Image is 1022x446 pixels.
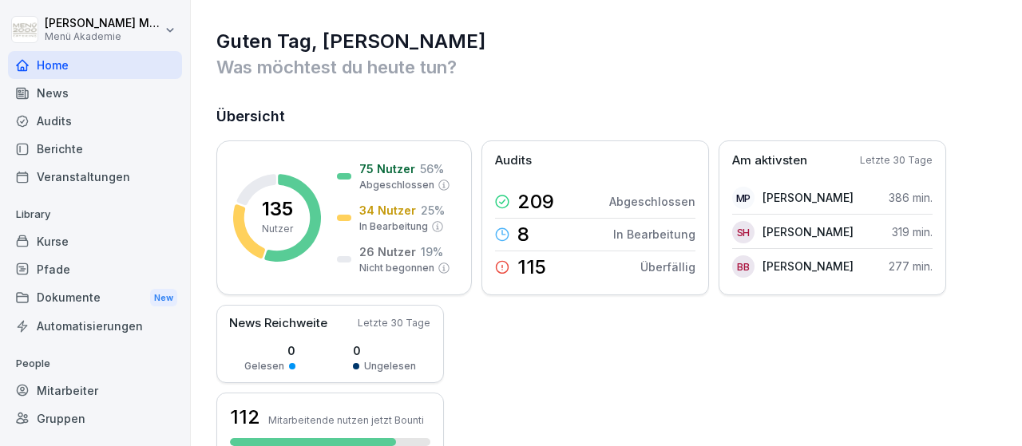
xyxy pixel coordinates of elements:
[230,404,260,431] h3: 112
[216,54,998,80] p: Was möchtest du heute tun?
[8,283,182,313] div: Dokumente
[8,312,182,340] a: Automatisierungen
[359,178,434,192] p: Abgeschlossen
[359,243,416,260] p: 26 Nutzer
[732,152,807,170] p: Am aktivsten
[150,289,177,307] div: New
[8,283,182,313] a: DokumenteNew
[420,160,444,177] p: 56 %
[268,414,424,426] p: Mitarbeitende nutzen jetzt Bounti
[216,105,998,128] h2: Übersicht
[358,316,430,330] p: Letzte 30 Tage
[889,258,933,274] p: 277 min.
[8,405,182,432] a: Gruppen
[8,202,182,227] p: Library
[763,189,854,206] p: [PERSON_NAME]
[495,152,532,170] p: Audits
[359,219,428,234] p: In Bearbeitung
[732,187,755,209] div: MP
[353,342,416,359] p: 0
[732,221,755,243] div: SH
[244,342,295,359] p: 0
[359,261,434,275] p: Nicht begonnen
[359,202,416,219] p: 34 Nutzer
[892,223,933,240] p: 319 min.
[8,351,182,377] p: People
[8,135,182,163] a: Berichte
[262,222,293,236] p: Nutzer
[421,202,445,219] p: 25 %
[763,258,854,274] p: [PERSON_NAME]
[45,17,161,30] p: [PERSON_NAME] Macke
[609,193,695,210] p: Abgeschlossen
[364,359,416,373] p: Ungelesen
[229,314,327,333] p: News Reichweite
[517,192,554,211] p: 209
[613,226,695,243] p: In Bearbeitung
[860,153,933,168] p: Letzte 30 Tage
[517,225,529,244] p: 8
[8,51,182,79] a: Home
[45,31,161,42] p: Menü Akademie
[889,189,933,206] p: 386 min.
[262,199,293,219] p: 135
[517,258,546,277] p: 115
[359,160,415,177] p: 75 Nutzer
[8,79,182,107] a: News
[8,377,182,405] a: Mitarbeiter
[732,255,755,278] div: BB
[216,29,998,54] h1: Guten Tag, [PERSON_NAME]
[8,255,182,283] a: Pfade
[8,163,182,191] a: Veranstaltungen
[763,223,854,240] p: [PERSON_NAME]
[421,243,443,260] p: 19 %
[244,359,284,373] p: Gelesen
[640,259,695,275] p: Überfällig
[8,227,182,255] a: Kurse
[8,107,182,135] a: Audits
